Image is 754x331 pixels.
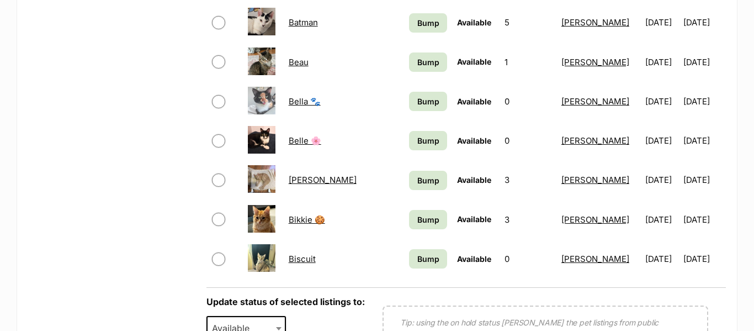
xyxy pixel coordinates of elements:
td: [DATE] [683,82,725,120]
span: Bump [417,96,439,107]
a: [PERSON_NAME] [561,175,629,185]
td: [DATE] [641,122,682,160]
td: [DATE] [641,43,682,81]
td: 3 [500,201,556,239]
td: [DATE] [641,3,682,41]
a: [PERSON_NAME] [561,135,629,146]
a: Bella 🐾 [289,96,321,107]
td: 5 [500,3,556,41]
span: Available [457,18,491,27]
a: Biscuit [289,254,316,264]
td: 3 [500,161,556,199]
a: [PERSON_NAME] [561,254,629,264]
td: 1 [500,43,556,81]
td: [DATE] [683,43,725,81]
td: [DATE] [683,3,725,41]
span: Bump [417,175,439,186]
span: Available [457,136,491,145]
a: Bump [409,131,447,150]
a: [PERSON_NAME] [561,17,629,28]
a: [PERSON_NAME] [561,57,629,67]
span: Available [457,97,491,106]
a: [PERSON_NAME] [289,175,357,185]
span: Bump [417,214,439,225]
td: 0 [500,122,556,160]
span: Available [457,254,491,264]
span: Bump [417,135,439,146]
a: [PERSON_NAME] [561,214,629,225]
a: Bump [409,249,447,269]
a: Batman [289,17,318,28]
a: Bump [409,171,447,190]
span: Bump [417,17,439,29]
td: [DATE] [641,201,682,239]
span: Available [457,175,491,185]
td: [DATE] [641,161,682,199]
span: Bump [417,56,439,68]
td: [DATE] [683,161,725,199]
td: [DATE] [641,82,682,120]
td: [DATE] [683,201,725,239]
td: [DATE] [683,122,725,160]
a: Bump [409,13,447,33]
td: 0 [500,240,556,278]
a: [PERSON_NAME] [561,96,629,107]
span: Available [457,214,491,224]
td: 0 [500,82,556,120]
td: [DATE] [683,240,725,278]
label: Update status of selected listings to: [206,296,365,307]
span: Bump [417,253,439,265]
a: Bump [409,92,447,111]
a: Belle 🌸 [289,135,321,146]
a: Bikkie 🍪 [289,214,325,225]
td: [DATE] [641,240,682,278]
a: Bump [409,210,447,229]
a: Bump [409,52,447,72]
a: Beau [289,57,309,67]
span: Available [457,57,491,66]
